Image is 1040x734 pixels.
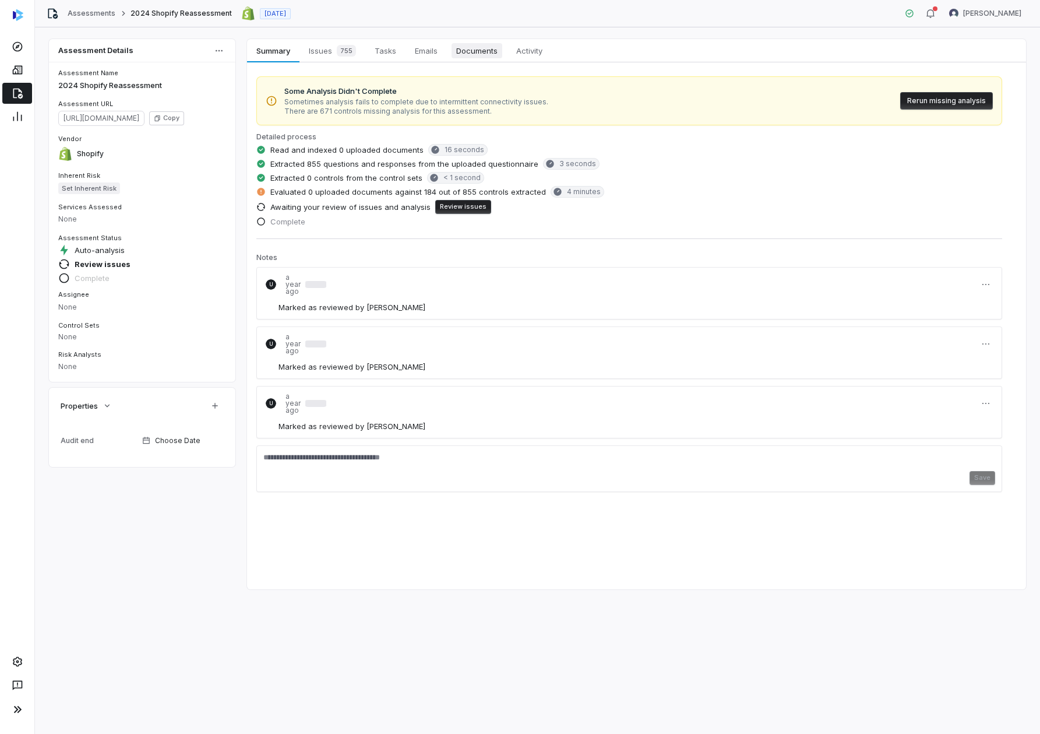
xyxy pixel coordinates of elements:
span: 2024 Shopify Reassessment [131,9,232,18]
span: Properties [61,401,98,411]
span: Assessment Details [58,47,133,54]
span: Summary [252,43,294,58]
span: Awaiting your review of issues and analysis [270,202,431,212]
span: Inherent Risk [58,171,100,180]
span: None [58,332,226,342]
button: Amanda Pettenati avatar[PERSON_NAME] [942,5,1028,22]
span: Evaluated 0 uploaded documents against 184 out of 855 controls extracted [270,187,546,197]
span: Risk Analysts [58,350,101,359]
span: Assignee [58,290,89,298]
button: Properties [57,394,115,418]
button: Choose Date [138,429,228,453]
span: None [58,362,77,371]
span: Assessment Status [58,234,122,242]
p: a year ago [285,333,301,354]
span: Set Inherent Risk [58,182,120,194]
span: Shopify [77,149,104,159]
span: https://dashboard.coverbase.app/assessments/cbqsrw_88d286278baf45b0910a8d1321d28057 [58,111,144,126]
button: Copy [149,111,184,125]
p: a year ago [285,274,301,295]
span: Complete [270,216,305,227]
span: Control Sets [58,321,100,329]
span: Assessment Name [58,69,118,77]
span: U [266,398,276,409]
span: U [266,339,276,349]
span: Choose Date [155,436,200,445]
a: Assessments [68,9,115,18]
span: 755 [337,45,356,57]
span: Emails [410,43,442,58]
span: Complete [75,273,110,283]
span: Documents [452,43,502,58]
span: Issues [304,43,361,59]
span: Extracted 0 controls from the control sets [270,173,422,183]
span: 4 minutes [567,187,601,196]
span: U [266,279,276,290]
p: a year ago [285,393,301,414]
span: Review issues [75,259,131,269]
button: Review issues [435,200,491,214]
span: Auto-analysis [75,245,125,255]
span: Extracted 855 questions and responses from the uploaded questionnaire [270,159,538,169]
span: < 1 second [443,173,481,182]
div: Audit end [61,436,138,445]
span: Marked as reviewed by [PERSON_NAME] [278,303,425,312]
span: [PERSON_NAME] [963,9,1021,18]
span: Activity [512,43,547,58]
span: [DATE] [265,9,286,18]
p: Notes [256,253,1002,267]
button: Rerun missing analysis [900,92,993,110]
span: 3 seconds [559,159,596,168]
span: Services Assessed [58,203,122,211]
span: Marked as reviewed by [PERSON_NAME] [278,362,425,371]
img: svg%3e [13,9,23,21]
span: None [58,303,77,311]
button: https://shopify.com/Shopify [55,142,107,166]
p: 2024 Shopify Reassessment [58,80,226,92]
span: None [58,215,77,223]
span: Read and indexed 0 uploaded documents [270,145,424,155]
span: Assessment URL [58,100,113,108]
span: Sometimes analysis fails to complete due to intermittent connectivity issues. [284,97,548,107]
span: 16 seconds [445,145,484,154]
span: Some Analysis Didn't Complete [284,86,548,97]
span: There are 671 controls missing analysis for this assessment. [284,107,548,116]
p: Detailed process [256,130,1002,144]
span: Tasks [370,43,401,58]
img: Amanda Pettenati avatar [949,9,958,18]
span: Vendor [58,135,82,143]
span: Marked as reviewed by [PERSON_NAME] [278,422,425,431]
